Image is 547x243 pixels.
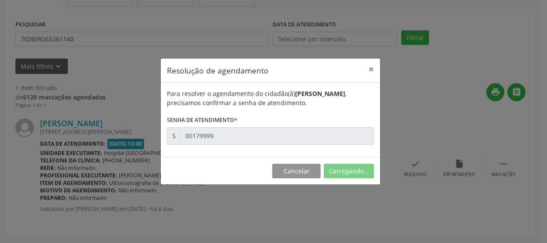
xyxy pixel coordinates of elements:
[167,65,269,76] h5: Resolução de agendamento
[362,59,380,80] button: Close
[295,89,345,98] b: [PERSON_NAME]
[167,114,237,127] label: Senha de atendimento
[324,164,374,179] button: Carregando...
[167,127,181,145] div: S
[272,164,321,179] button: Cancelar
[167,89,374,107] div: Para resolver o agendamento do cidadão(ã) , precisamos confirmar a senha de atendimento.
